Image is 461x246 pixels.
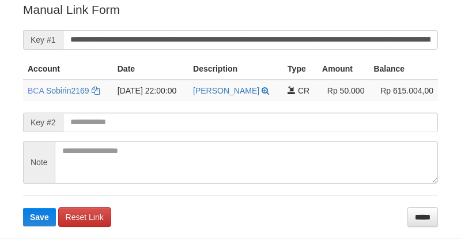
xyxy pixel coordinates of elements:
[46,86,89,95] a: Sobirin2169
[283,58,318,80] th: Type
[66,213,104,222] span: Reset Link
[318,58,369,80] th: Amount
[113,80,188,101] td: [DATE] 22:00:00
[369,58,438,80] th: Balance
[23,58,113,80] th: Account
[28,86,44,95] span: BCA
[30,213,49,222] span: Save
[23,113,63,132] span: Key #2
[23,30,63,50] span: Key #1
[92,86,100,95] a: Copy Sobirin2169 to clipboard
[369,80,438,101] td: Rp 615.004,00
[23,208,56,226] button: Save
[58,207,111,227] a: Reset Link
[298,86,309,95] span: CR
[318,80,369,101] td: Rp 50.000
[113,58,188,80] th: Date
[188,58,283,80] th: Description
[23,1,438,18] p: Manual Link Form
[23,141,55,184] span: Note
[193,86,259,95] a: [PERSON_NAME]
